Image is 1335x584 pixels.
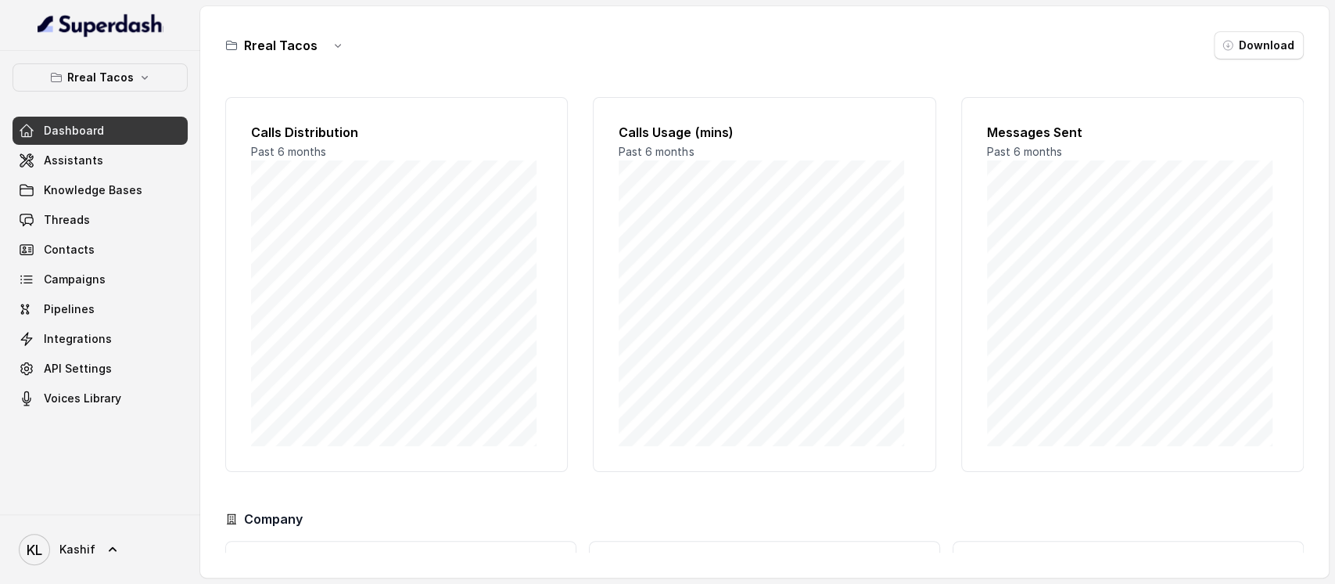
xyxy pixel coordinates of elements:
[44,212,90,228] span: Threads
[44,182,142,198] span: Knowledge Bases
[244,510,303,528] h3: Company
[987,123,1278,142] h2: Messages Sent
[13,117,188,145] a: Dashboard
[44,331,112,347] span: Integrations
[1214,31,1304,59] button: Download
[619,123,910,142] h2: Calls Usage (mins)
[44,272,106,287] span: Campaigns
[44,242,95,258] span: Contacts
[13,265,188,294] a: Campaigns
[59,542,95,557] span: Kashif
[619,145,694,158] span: Past 6 months
[251,145,326,158] span: Past 6 months
[44,153,103,168] span: Assistants
[13,325,188,353] a: Integrations
[13,206,188,234] a: Threads
[44,361,112,377] span: API Settings
[44,391,121,406] span: Voices Library
[13,528,188,571] a: Kashif
[13,355,188,383] a: API Settings
[13,146,188,175] a: Assistants
[67,68,134,87] p: Rreal Tacos
[44,123,104,139] span: Dashboard
[251,123,542,142] h2: Calls Distribution
[13,63,188,92] button: Rreal Tacos
[13,236,188,264] a: Contacts
[13,176,188,204] a: Knowledge Bases
[987,145,1062,158] span: Past 6 months
[13,295,188,323] a: Pipelines
[13,384,188,413] a: Voices Library
[244,36,318,55] h3: Rreal Tacos
[38,13,163,38] img: light.svg
[44,301,95,317] span: Pipelines
[27,542,42,558] text: KL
